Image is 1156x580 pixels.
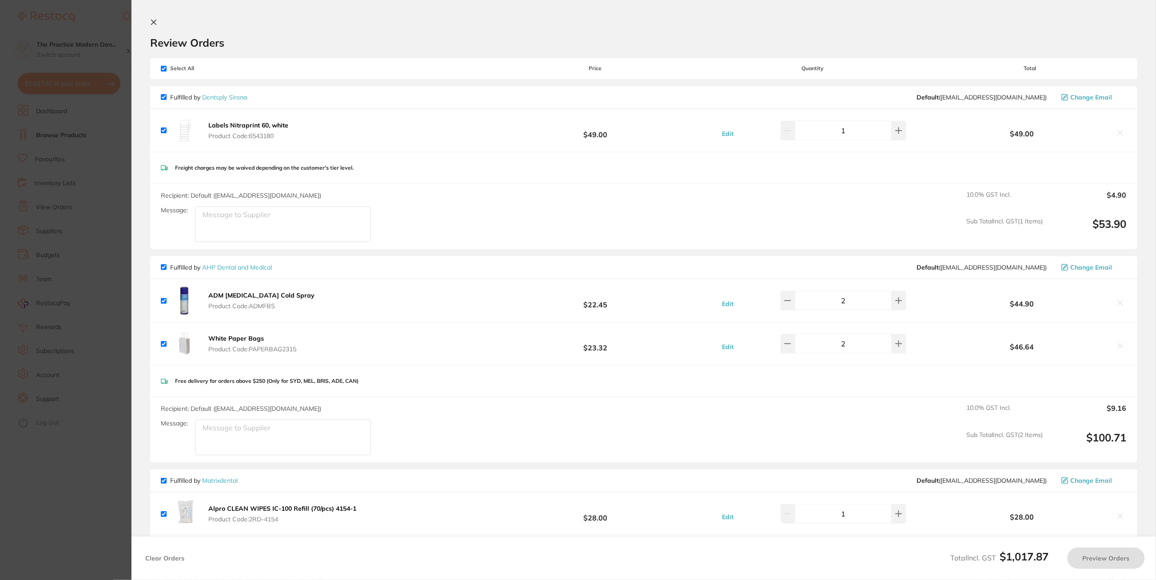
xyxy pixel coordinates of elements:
button: White Paper Bags Product Code:PAPERBAG2315 [206,334,299,353]
button: Clear Orders [143,548,187,569]
button: Edit [719,300,736,308]
img: dXY4NzJvYQ [170,286,199,315]
b: Default [917,477,939,485]
b: Alpro CLEAN WIPES IC-100 Refill (70/pcs) 4154-1 [208,505,356,512]
span: Recipient: Default ( [EMAIL_ADDRESS][DOMAIN_NAME] ) [161,405,321,413]
button: Change Email [1059,477,1127,485]
b: Default [917,263,939,271]
b: $28.00 [933,513,1111,521]
span: Recipient: Default ( [EMAIL_ADDRESS][DOMAIN_NAME] ) [161,191,321,199]
span: Sub Total Incl. GST ( 1 Items) [967,218,1043,242]
button: Preview Orders [1068,548,1145,569]
button: Labels Nitraprint 60, white Product Code:6543180 [206,121,291,140]
span: Price [499,65,692,72]
span: sales@matrixdental.com.au [917,477,1047,484]
span: 10.0 % GST Incl. [967,191,1043,211]
button: Edit [719,513,736,521]
p: Fulfilled by [170,477,238,484]
button: ADM [MEDICAL_DATA] Cold Spray Product Code:ADMFBS [206,291,317,310]
output: $53.90 [1050,218,1127,242]
span: Product Code: PAPERBAG2315 [208,346,296,353]
span: Product Code: 6543180 [208,132,288,139]
output: $100.71 [1050,431,1127,456]
span: Change Email [1071,477,1112,484]
b: $1,017.87 [1000,550,1049,563]
b: $28.00 [499,506,692,522]
p: Free delivery for orders above $250 (Only for SYD, MEL, BRIS, ADE, CAN) [175,378,359,384]
span: Select All [161,65,250,72]
span: Total [933,65,1127,72]
p: Fulfilled by [170,94,247,101]
button: Alpro CLEAN WIPES IC-100 Refill (70/pcs) 4154-1 Product Code:2RD-4154 [206,505,359,523]
img: emN6NXd6bA [170,330,199,358]
b: $23.32 [499,336,692,352]
output: $4.90 [1050,191,1127,211]
button: Edit [719,343,736,351]
span: 10.0 % GST Incl. [967,404,1043,424]
b: White Paper Bags [208,334,264,342]
h2: Review Orders [150,36,1137,49]
span: clientservices@dentsplysirona.com [917,94,1047,101]
span: Change Email [1071,94,1112,101]
b: Default [917,93,939,101]
img: bmNxcGI3bA [170,116,199,145]
b: $49.00 [933,130,1111,138]
b: $46.64 [933,343,1111,351]
span: Total Incl. GST [951,553,1049,562]
span: Quantity [692,65,934,72]
a: AHP Dental and Medical [202,263,272,271]
span: Product Code: ADMFBS [208,302,315,310]
b: ADM [MEDICAL_DATA] Cold Spray [208,291,315,299]
b: Labels Nitraprint 60, white [208,121,288,129]
b: $22.45 [499,293,692,309]
span: orders@ahpdentalmedical.com.au [917,264,1047,271]
label: Message: [161,207,188,214]
button: Change Email [1059,93,1127,101]
a: Matrixdental [202,477,238,485]
button: Change Email [1059,263,1127,271]
p: Fulfilled by [170,264,272,271]
output: $9.16 [1050,404,1127,424]
img: dWNveHBpYQ [170,500,199,528]
a: Dentsply Sirona [202,93,247,101]
b: $49.00 [499,122,692,139]
span: Sub Total Incl. GST ( 2 Items) [967,431,1043,456]
button: Edit [719,130,736,138]
p: Freight charges may be waived depending on the customer's tier level. [175,165,354,171]
span: Change Email [1071,264,1112,271]
label: Message: [161,420,188,427]
span: Product Code: 2RD-4154 [208,516,356,523]
b: $44.90 [933,300,1111,308]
